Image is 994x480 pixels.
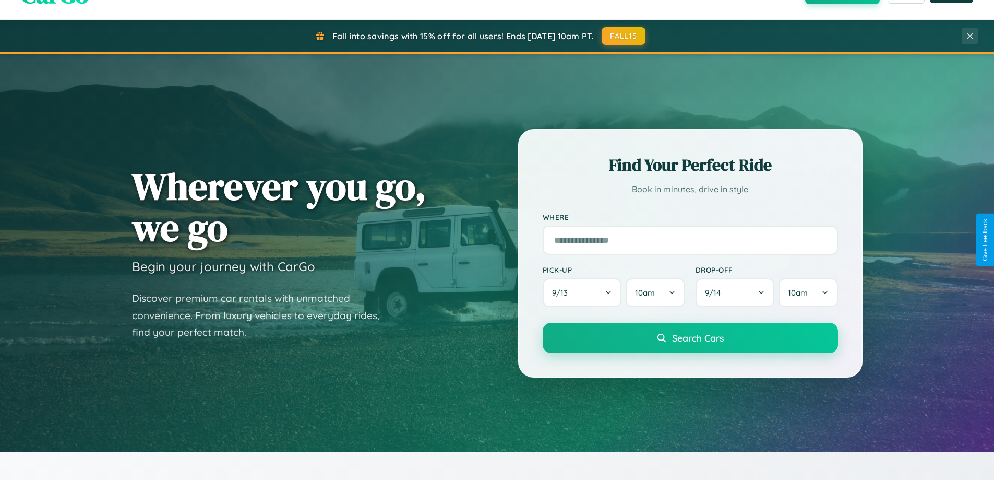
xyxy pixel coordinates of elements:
label: Drop-off [696,265,838,274]
button: 9/14 [696,278,775,307]
h1: Wherever you go, we go [132,166,426,248]
label: Where [543,213,838,221]
label: Pick-up [543,265,685,274]
p: Discover premium car rentals with unmatched convenience. From luxury vehicles to everyday rides, ... [132,290,393,341]
h2: Find Your Perfect Ride [543,154,838,177]
p: Book in minutes, drive in style [543,182,838,197]
div: Give Feedback [981,219,989,261]
span: 10am [635,288,655,298]
button: 9/13 [543,278,622,307]
span: 9 / 14 [705,288,726,298]
span: 10am [788,288,808,298]
span: Search Cars [672,332,724,344]
button: FALL15 [602,27,645,45]
span: Fall into savings with 15% off for all users! Ends [DATE] 10am PT. [332,31,594,41]
h3: Begin your journey with CarGo [132,259,315,274]
button: 10am [779,278,837,307]
button: 10am [626,278,685,307]
button: Search Cars [543,323,838,353]
span: 9 / 13 [552,288,573,298]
